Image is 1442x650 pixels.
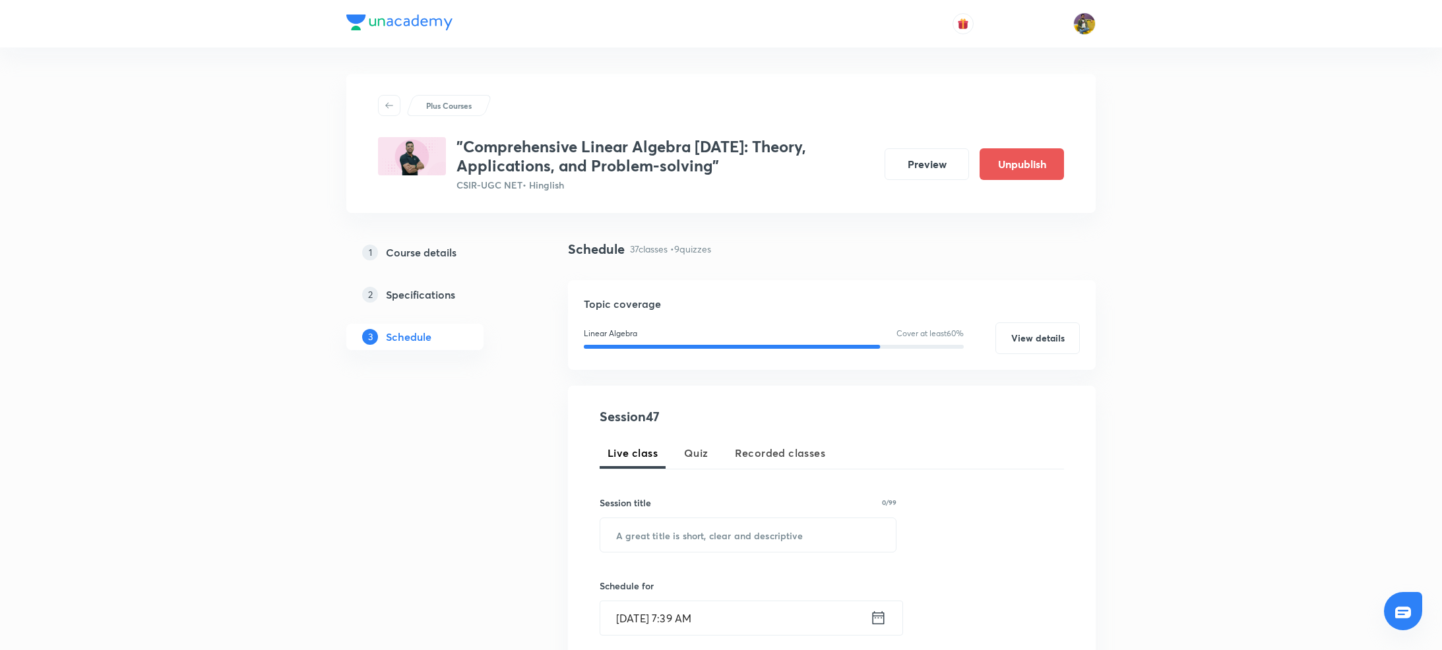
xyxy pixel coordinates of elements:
span: Quiz [684,445,708,461]
h5: Specifications [386,287,455,303]
h4: Schedule [568,239,625,259]
h5: Schedule [386,329,431,345]
a: Company Logo [346,15,453,34]
p: CSIR-UGC NET • Hinglish [456,178,874,192]
p: 3 [362,329,378,345]
button: avatar [953,13,974,34]
h6: Schedule for [600,579,896,593]
p: 37 classes [630,242,668,256]
button: View details [995,322,1080,354]
img: 66FEA0EF-1736-4FE6-8930-1E0DCD6747DE_plus.png [378,137,446,175]
a: 1Course details [346,239,526,266]
p: 0/99 [882,499,896,506]
button: Unpublish [980,148,1064,180]
h5: Course details [386,245,456,260]
p: Cover at least 60 % [896,328,964,340]
h6: Session title [600,496,651,510]
img: avatar [957,18,969,30]
h5: Topic coverage [584,296,1080,312]
p: • 9 quizzes [670,242,711,256]
p: Plus Courses [426,100,472,111]
span: Live class [608,445,658,461]
img: Company Logo [346,15,453,30]
img: sajan k [1073,13,1096,35]
p: Linear Algebra [584,328,637,340]
p: 1 [362,245,378,260]
button: Preview [885,148,969,180]
p: 2 [362,287,378,303]
h4: Session 47 [600,407,840,427]
h3: "Comprehensive Linear Algebra [DATE]: Theory, Applications, and Problem-solving" [456,137,874,175]
a: 2Specifications [346,281,526,308]
input: A great title is short, clear and descriptive [600,518,896,552]
span: Recorded classes [735,445,825,461]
